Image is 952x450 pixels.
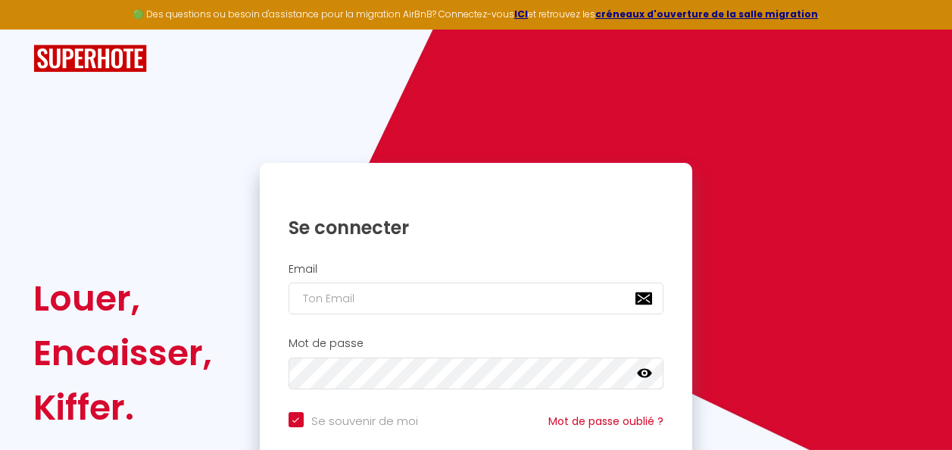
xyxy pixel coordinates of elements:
h1: Se connecter [289,216,664,239]
input: Ton Email [289,283,664,314]
a: ICI [514,8,528,20]
div: Kiffer. [33,380,212,435]
div: Encaisser, [33,326,212,380]
a: créneaux d'ouverture de la salle migration [595,8,818,20]
h2: Mot de passe [289,337,664,350]
h2: Email [289,263,664,276]
div: Louer, [33,271,212,326]
a: Mot de passe oublié ? [548,414,663,429]
img: SuperHote logo [33,45,147,73]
